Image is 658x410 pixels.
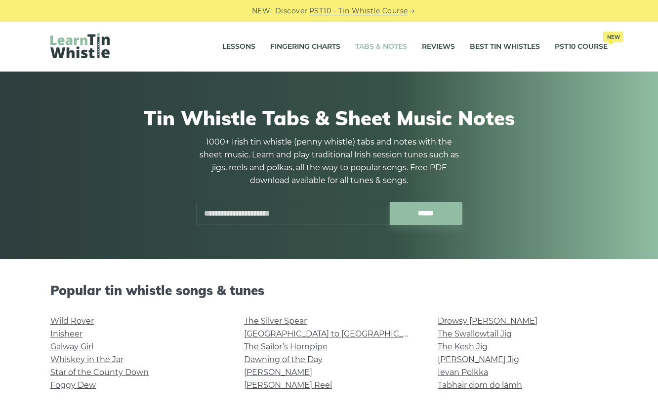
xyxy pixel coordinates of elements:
[244,316,307,326] a: The Silver Spear
[438,329,512,338] a: The Swallowtail Jig
[50,329,82,338] a: Inisheer
[244,355,323,364] a: Dawning of the Day
[50,316,94,326] a: Wild Rover
[270,35,340,59] a: Fingering Charts
[438,368,488,377] a: Ievan Polkka
[222,35,255,59] a: Lessons
[50,368,149,377] a: Star of the County Down
[244,329,426,338] a: [GEOGRAPHIC_DATA] to [GEOGRAPHIC_DATA]
[50,33,110,58] img: LearnTinWhistle.com
[438,342,488,351] a: The Kesh Jig
[50,342,93,351] a: Galway Girl
[603,32,623,42] span: New
[470,35,540,59] a: Best Tin Whistles
[50,283,608,298] h2: Popular tin whistle songs & tunes
[244,342,328,351] a: The Sailor’s Hornpipe
[438,355,519,364] a: [PERSON_NAME] Jig
[50,355,123,364] a: Whiskey in the Jar
[438,380,522,390] a: Tabhair dom do lámh
[355,35,407,59] a: Tabs & Notes
[50,380,96,390] a: Foggy Dew
[196,136,462,187] p: 1000+ Irish tin whistle (penny whistle) tabs and notes with the sheet music. Learn and play tradi...
[422,35,455,59] a: Reviews
[438,316,537,326] a: Drowsy [PERSON_NAME]
[50,106,608,130] h1: Tin Whistle Tabs & Sheet Music Notes
[555,35,608,59] a: PST10 CourseNew
[244,380,332,390] a: [PERSON_NAME] Reel
[244,368,312,377] a: [PERSON_NAME]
